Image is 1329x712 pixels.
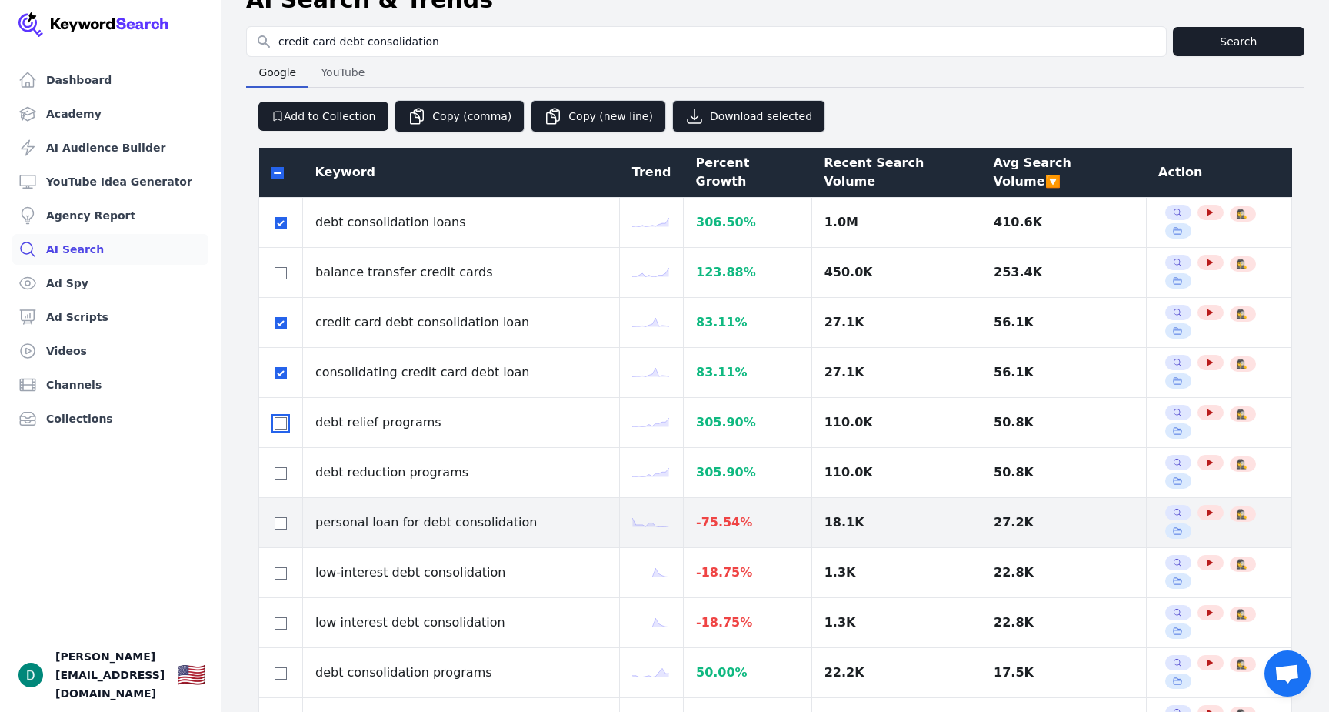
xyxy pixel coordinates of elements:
[12,403,208,434] a: Collections
[18,663,43,687] button: Open user button
[1236,358,1247,370] span: 🕵️‍♀️
[315,62,371,83] span: YouTube
[1264,650,1311,697] a: Open chat
[1236,258,1248,270] button: 🕵️‍♀️
[824,363,968,382] div: 27.1K
[1236,458,1247,470] span: 🕵️‍♀️
[824,664,968,682] div: 22.2K
[824,613,968,632] div: 1.3K
[1173,27,1304,56] button: Search
[1236,658,1248,670] button: 🕵️‍♀️
[696,563,799,582] div: -18.75 %
[1236,608,1248,620] button: 🕵️‍♀️
[1236,258,1247,270] span: 🕵️‍♀️
[12,268,208,299] a: Ad Spy
[1236,208,1247,220] span: 🕵️‍♀️
[696,363,799,382] div: 83.11 %
[696,154,800,191] div: Percent Growth
[303,598,620,648] td: low interest debt consolidation
[247,27,1166,56] input: Search
[824,513,968,532] div: 18.1K
[696,313,799,332] div: 83.11 %
[994,463,1134,482] div: 50.8K
[632,163,671,182] div: Trend
[1236,358,1248,370] button: 🕵️‍♀️
[824,263,968,282] div: 450.0K
[824,463,968,482] div: 110.0K
[12,234,208,265] a: AI Search
[12,336,208,366] a: Videos
[1236,458,1248,470] button: 🕵️‍♀️
[12,132,208,163] a: AI Audience Builder
[303,398,620,448] td: debt relief programs
[672,100,825,132] button: Download selected
[994,664,1134,682] div: 17.5K
[1236,308,1247,320] span: 🕵️‍♀️
[1158,163,1279,182] div: Action
[531,100,666,132] button: Copy (new line)
[12,166,208,197] a: YouTube Idea Generator
[303,248,620,298] td: balance transfer credit cards
[994,563,1134,582] div: 22.8K
[824,413,968,432] div: 110.0K
[1236,558,1248,570] button: 🕵️‍♀️
[824,313,968,332] div: 27.1K
[824,213,968,232] div: 1.0M
[177,660,205,690] button: 🇺🇸
[994,263,1134,282] div: 253.4K
[696,613,799,632] div: -18.75 %
[994,313,1134,332] div: 56.1K
[1236,408,1248,420] button: 🕵️‍♀️
[303,548,620,598] td: low-interest debt consolidation
[303,348,620,398] td: consolidating credit card debt loan
[177,661,205,689] div: 🇺🇸
[994,363,1134,382] div: 56.1K
[696,213,799,232] div: 306.50 %
[12,65,208,95] a: Dashboard
[12,302,208,333] a: Ad Scripts
[303,298,620,348] td: credit card debt consolidation loan
[12,99,208,129] a: Academy
[303,648,620,698] td: debt consolidation programs
[696,463,799,482] div: 305.90 %
[12,369,208,400] a: Channels
[303,448,620,498] td: debt reduction programs
[18,12,169,37] img: Your Company
[1236,558,1247,570] span: 🕵️‍♀️
[824,563,968,582] div: 1.3K
[395,100,525,132] button: Copy (comma)
[1236,608,1247,620] span: 🕵️‍♀️
[1236,308,1248,320] button: 🕵️‍♀️
[252,62,302,83] span: Google
[696,413,799,432] div: 305.90 %
[258,102,388,131] button: Add to Collection
[1236,508,1248,520] button: 🕵️‍♀️
[315,163,608,182] div: Keyword
[303,498,620,548] td: personal loan for debt consolidation
[55,647,165,703] span: [PERSON_NAME][EMAIL_ADDRESS][DOMAIN_NAME]
[696,664,799,682] div: 50.00 %
[303,198,620,248] td: debt consolidation loans
[824,154,968,191] div: Recent Search Volume
[1236,508,1247,520] span: 🕵️‍♀️
[18,663,43,687] img: Daniel Maman
[696,513,799,532] div: -75.54 %
[1236,208,1248,220] button: 🕵️‍♀️
[994,213,1134,232] div: 410.6K
[12,200,208,231] a: Agency Report
[994,154,1134,191] div: Avg Search Volume 🔽
[1236,408,1247,420] span: 🕵️‍♀️
[994,513,1134,532] div: 27.2K
[1236,658,1247,670] span: 🕵️‍♀️
[994,613,1134,632] div: 22.8K
[696,263,799,282] div: 123.88 %
[994,413,1134,432] div: 50.8K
